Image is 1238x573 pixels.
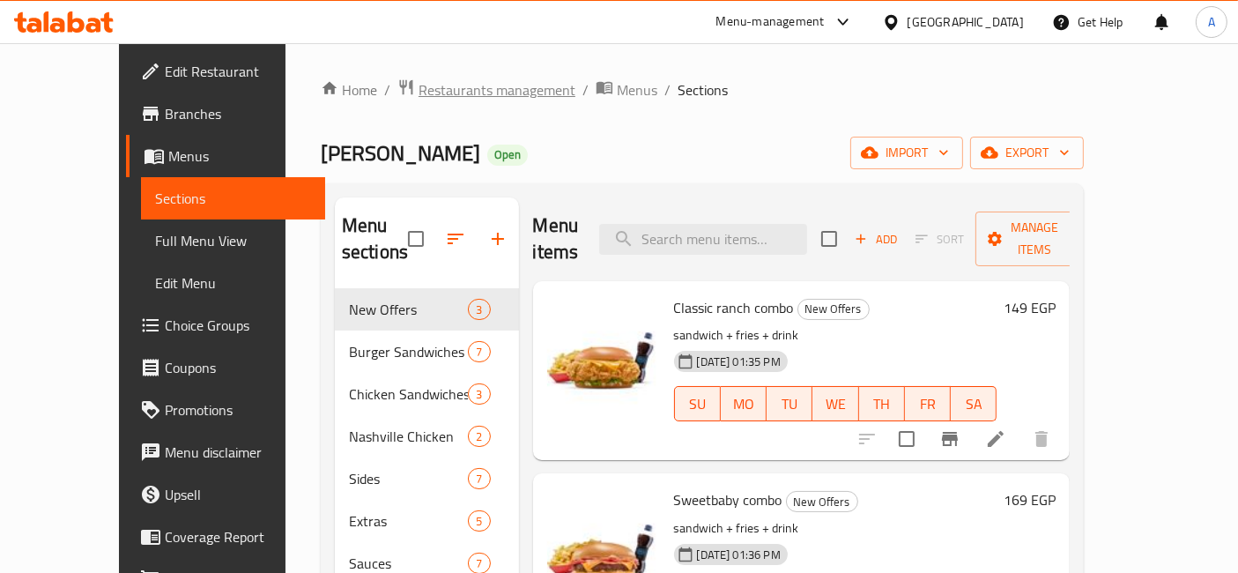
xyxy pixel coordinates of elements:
[469,555,489,572] span: 7
[990,217,1079,261] span: Manage items
[342,212,408,265] h2: Menu sections
[397,78,575,101] a: Restaurants management
[970,137,1084,169] button: export
[533,212,579,265] h2: Menu items
[547,295,660,408] img: Classic ranch combo
[335,288,519,331] div: New Offers3
[864,142,949,164] span: import
[690,353,788,370] span: [DATE] 01:35 PM
[985,428,1006,450] a: Edit menu item
[1004,487,1056,512] h6: 169 EGP
[797,299,870,320] div: New Offers
[908,12,1024,32] div: [GEOGRAPHIC_DATA]
[469,301,489,318] span: 3
[984,142,1070,164] span: export
[469,428,489,445] span: 2
[848,226,904,253] span: Add item
[811,220,848,257] span: Select section
[165,484,312,505] span: Upsell
[958,391,990,417] span: SA
[674,487,782,513] span: Sweetbaby combo
[155,272,312,294] span: Edit Menu
[617,79,657,100] span: Menus
[774,391,805,417] span: TU
[599,224,807,255] input: search
[349,468,468,489] span: Sides
[469,513,489,530] span: 5
[335,458,519,500] div: Sides7
[859,386,905,421] button: TH
[469,471,489,487] span: 7
[165,442,312,463] span: Menu disclaimer
[165,315,312,336] span: Choice Groups
[468,299,490,320] div: items
[929,418,971,460] button: Branch-specific-item
[477,218,519,260] button: Add section
[126,135,326,177] a: Menus
[468,426,490,447] div: items
[866,391,898,417] span: TH
[126,50,326,93] a: Edit Restaurant
[165,526,312,547] span: Coverage Report
[786,491,858,512] div: New Offers
[419,79,575,100] span: Restaurants management
[165,103,312,124] span: Branches
[487,145,528,166] div: Open
[126,346,326,389] a: Coupons
[165,357,312,378] span: Coupons
[468,510,490,532] div: items
[582,79,589,100] li: /
[1020,418,1063,460] button: delete
[321,78,1084,101] nav: breadcrumb
[155,188,312,209] span: Sections
[596,78,657,101] a: Menus
[126,431,326,473] a: Menu disclaimer
[852,229,900,249] span: Add
[126,473,326,516] a: Upsell
[126,389,326,431] a: Promotions
[975,212,1093,266] button: Manage items
[850,137,963,169] button: import
[349,426,468,447] span: Nashville Chicken
[912,391,944,417] span: FR
[690,547,788,563] span: [DATE] 01:36 PM
[321,79,377,100] a: Home
[1004,295,1056,320] h6: 149 EGP
[905,386,951,421] button: FR
[468,383,490,405] div: items
[155,230,312,251] span: Full Menu View
[349,341,468,362] span: Burger Sandwiches
[141,220,326,262] a: Full Menu View
[812,386,858,421] button: WE
[1208,12,1215,32] span: A
[904,226,975,253] span: Select section first
[349,510,468,532] div: Extras
[798,299,869,319] span: New Offers
[349,299,468,320] span: New Offers
[349,383,468,405] span: Chicken Sandwiches
[951,386,997,421] button: SA
[165,399,312,420] span: Promotions
[848,226,904,253] button: Add
[141,177,326,220] a: Sections
[888,420,925,458] span: Select to update
[716,11,825,33] div: Menu-management
[335,331,519,373] div: Burger Sandwiches7
[674,324,997,346] p: sandwich + fries + drink
[141,262,326,304] a: Edit Menu
[384,79,390,100] li: /
[487,147,528,162] span: Open
[728,391,760,417] span: MO
[335,415,519,458] div: Nashville Chicken2
[335,373,519,415] div: Chicken Sandwiches3
[469,344,489,361] span: 7
[335,500,519,542] div: Extras5
[678,79,728,100] span: Sections
[468,341,490,362] div: items
[165,61,312,82] span: Edit Restaurant
[674,517,997,540] p: sandwich + fries + drink
[469,386,489,403] span: 3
